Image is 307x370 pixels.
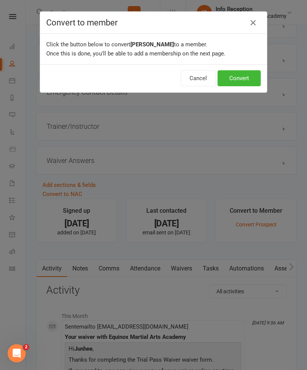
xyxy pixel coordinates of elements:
[181,70,216,86] button: Cancel
[8,344,26,362] iframe: Intercom live chat
[23,344,29,350] span: 2
[40,34,267,64] div: Click the button below to convert to a member. Once this is done, you'll be able to add a members...
[247,17,259,29] button: Close
[218,70,261,86] button: Convert
[130,41,174,48] b: [PERSON_NAME]
[46,18,261,27] h4: Convert to member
